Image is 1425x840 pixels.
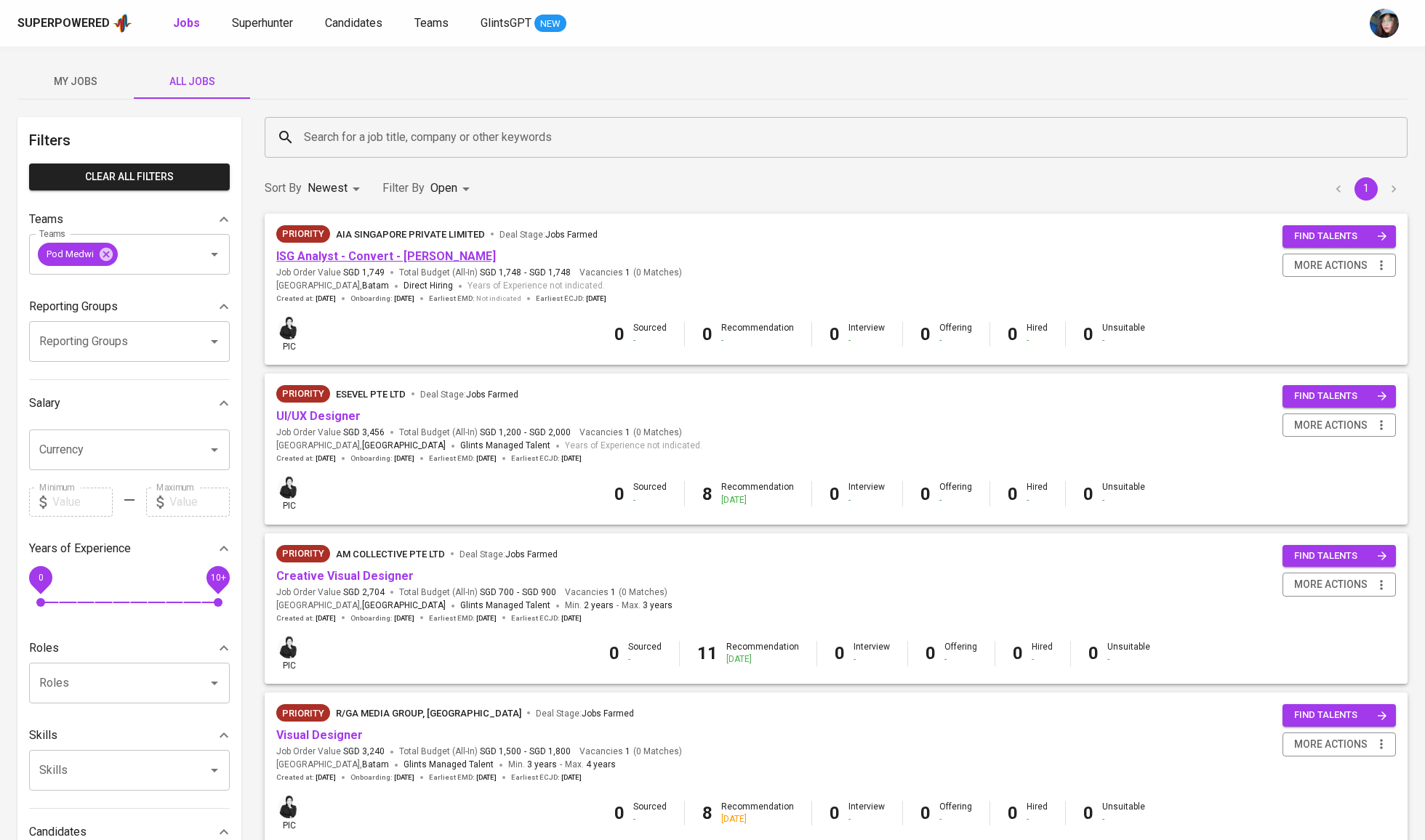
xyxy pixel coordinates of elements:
[565,759,616,770] span: Max.
[276,249,496,263] a: ISG Analyst - Convert - [PERSON_NAME]
[582,708,634,719] span: Jobs Farmed
[1294,707,1387,724] span: find talents
[29,721,230,750] div: Skills
[1282,732,1396,756] button: more actions
[414,15,451,33] a: Teams
[276,586,385,599] span: Job Order Value
[702,484,712,504] b: 8
[276,569,414,583] a: Creative Visual Designer
[232,15,296,33] a: Superhunter
[1013,643,1023,663] b: 0
[276,267,385,279] span: Job Order Value
[545,230,598,240] span: Jobs Farmed
[276,453,336,464] span: Created at :
[920,803,931,823] b: 0
[508,759,557,770] span: Min.
[204,673,225,693] button: Open
[1027,813,1048,825] div: -
[343,267,385,279] span: SGD 1,749
[276,545,330,562] div: New Job received from Demand Team
[1282,573,1396,597] button: more actions
[29,211,63,228] p: Teams
[399,267,571,279] span: Total Budget (All-In)
[41,168,218,186] span: Clear All filters
[529,746,571,758] span: SGD 1,800
[524,746,526,758] span: -
[1294,257,1368,275] span: more actions
[29,639,59,657] p: Roles
[276,427,385,439] span: Job Order Value
[276,227,330,241] span: Priority
[944,641,977,666] div: Offering
[939,494,972,506] div: -
[848,481,885,506] div: Interview
[633,334,667,347] div: -
[399,586,556,599] span: Total Budget (All-In)
[726,653,799,666] div: [DATE]
[534,17,566,31] span: NEW
[276,409,361,423] a: UI/UX Designer
[529,267,571,279] span: SGD 1,748
[325,15,385,33] a: Candidates
[633,322,667,347] div: Sourced
[204,331,225,352] button: Open
[276,599,446,613] span: [GEOGRAPHIC_DATA] ,
[579,427,682,439] span: Vacancies ( 0 Matches )
[1102,494,1145,506] div: -
[350,294,414,304] span: Onboarding :
[29,634,230,663] div: Roles
[623,267,630,279] span: 1
[276,279,389,294] span: [GEOGRAPHIC_DATA] ,
[26,73,125,91] span: My Jobs
[1282,385,1396,408] button: find talents
[721,322,794,347] div: Recommendation
[726,641,799,666] div: Recommendation
[517,586,519,599] span: -
[336,549,445,560] span: AM Collective Pte Ltd
[466,389,518,400] span: Jobs Farmed
[609,643,619,663] b: 0
[1027,334,1048,347] div: -
[276,546,330,561] span: Priority
[926,643,936,663] b: 0
[276,772,336,783] span: Created at :
[633,494,667,506] div: -
[169,488,230,517] input: Value
[276,387,330,401] span: Priority
[848,334,885,347] div: -
[1083,324,1093,344] b: 0
[429,294,521,304] span: Earliest EMD :
[623,746,630,758] span: 1
[1107,641,1150,666] div: Unsuitable
[633,801,667,825] div: Sourced
[1027,494,1048,506] div: -
[481,16,531,30] span: GlintsGPT
[848,494,885,506] div: -
[565,439,702,453] span: Years of Experience not indicated.
[614,484,625,504] b: 0
[939,322,972,347] div: Offering
[316,453,336,464] span: [DATE]
[480,586,514,599] span: SGD 700
[1083,803,1093,823] b: 0
[579,267,682,279] span: Vacancies ( 0 Matches )
[276,385,330,403] div: New Job received from Demand Team
[394,453,414,464] span: [DATE]
[1083,484,1093,504] b: 0
[276,758,389,772] span: [GEOGRAPHIC_DATA] ,
[1282,704,1396,727] button: find talents
[1027,322,1048,347] div: Hired
[1282,254,1396,278] button: more actions
[336,229,485,240] span: AIA Singapore Private Limited
[633,813,667,825] div: -
[529,427,571,439] span: SGD 2,000
[1027,801,1048,825] div: Hired
[939,334,972,347] div: -
[336,389,406,400] span: ESEVEL PTE LTD
[394,294,414,304] span: [DATE]
[476,453,497,464] span: [DATE]
[697,643,718,663] b: 11
[414,16,449,30] span: Teams
[1294,388,1387,405] span: find talents
[276,728,363,742] a: Visual Designer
